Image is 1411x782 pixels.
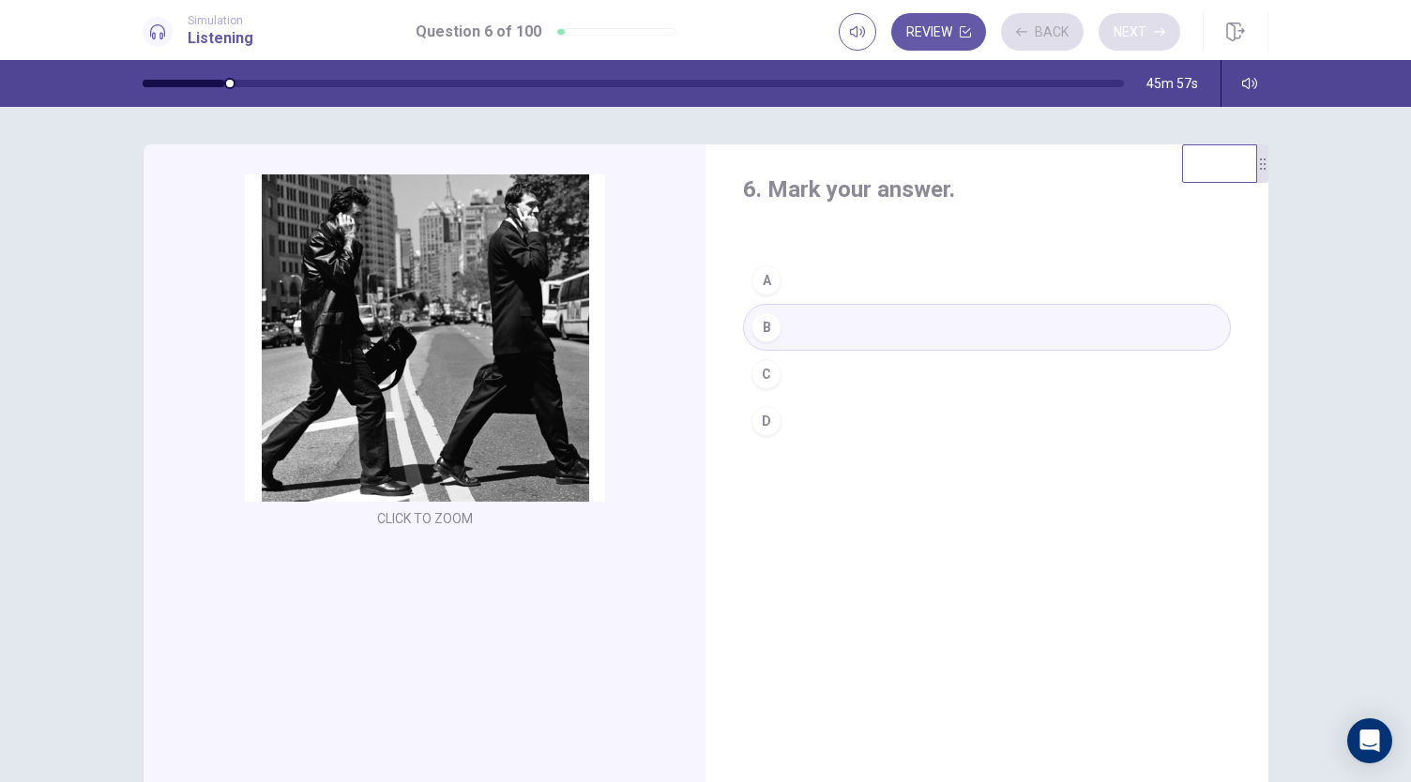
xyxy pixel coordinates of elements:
button: C [743,351,1231,398]
h1: Listening [188,27,253,50]
h1: Question 6 of 100 [416,21,541,43]
h4: 6. Mark your answer. [743,174,1231,204]
div: A [751,265,781,295]
span: 45m 57s [1146,76,1198,91]
div: C [751,359,781,389]
button: D [743,398,1231,444]
div: Open Intercom Messenger [1347,718,1392,763]
div: B [751,312,781,342]
button: B [743,304,1231,351]
button: A [743,257,1231,304]
div: D [751,406,781,436]
span: Simulation [188,14,253,27]
button: Review [891,13,986,51]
